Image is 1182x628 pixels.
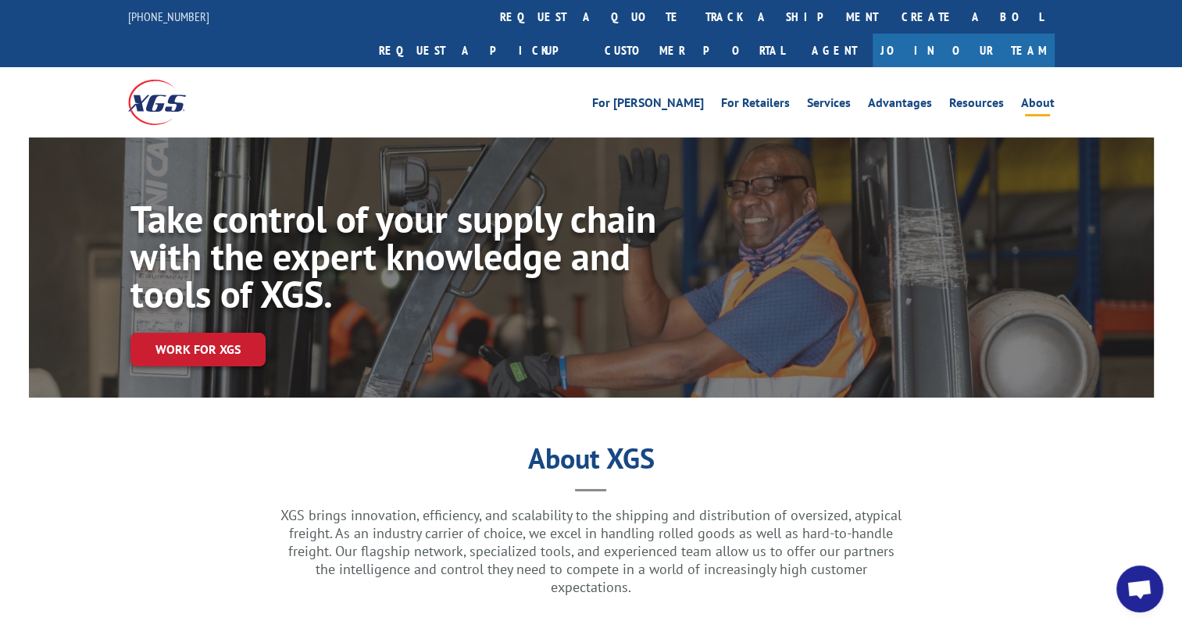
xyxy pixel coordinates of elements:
a: Advantages [868,97,932,114]
a: Customer Portal [593,34,796,67]
a: For Retailers [721,97,790,114]
a: Join Our Team [873,34,1055,67]
a: Services [807,97,851,114]
a: Agent [796,34,873,67]
a: Open chat [1116,566,1163,612]
a: Resources [949,97,1004,114]
a: Request a pickup [367,34,593,67]
h1: Take control of your supply chain with the expert knowledge and tools of XGS. [130,200,660,320]
a: About [1021,97,1055,114]
a: For [PERSON_NAME] [592,97,704,114]
p: XGS brings innovation, efficiency, and scalability to the shipping and distribution of oversized,... [279,506,904,596]
a: [PHONE_NUMBER] [128,9,209,24]
a: Work for XGS [130,333,266,366]
h1: About XGS [118,448,1063,477]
